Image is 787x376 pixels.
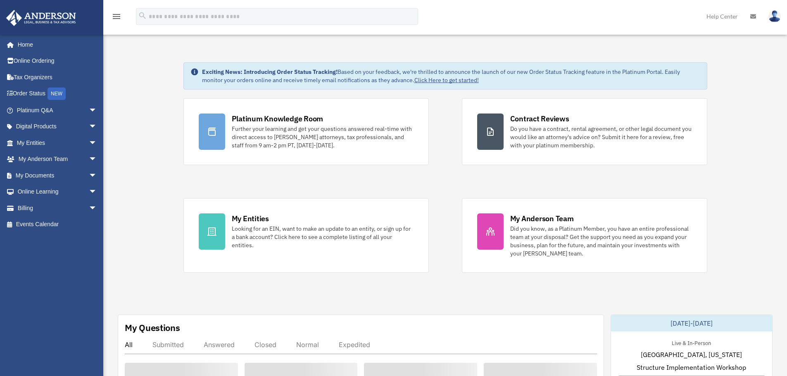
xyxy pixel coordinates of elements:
div: Do you have a contract, rental agreement, or other legal document you would like an attorney's ad... [510,125,692,149]
div: Based on your feedback, we're thrilled to announce the launch of our new Order Status Tracking fe... [202,68,700,84]
a: Order StatusNEW [6,85,109,102]
div: Further your learning and get your questions answered real-time with direct access to [PERSON_NAM... [232,125,414,149]
img: Anderson Advisors Platinum Portal [4,10,78,26]
a: Tax Organizers [6,69,109,85]
a: Events Calendar [6,216,109,233]
span: arrow_drop_down [89,102,105,119]
span: [GEOGRAPHIC_DATA], [US_STATE] [641,350,742,359]
span: arrow_drop_down [89,118,105,135]
i: menu [112,12,121,21]
a: My Documentsarrow_drop_down [6,167,109,184]
div: My Anderson Team [510,213,574,224]
div: Did you know, as a Platinum Member, you have an entire professional team at your disposal? Get th... [510,225,692,258]
strong: Exciting News: Introducing Order Status Tracking! [202,68,338,76]
a: Platinum Q&Aarrow_drop_down [6,102,109,118]
a: Online Learningarrow_drop_down [6,184,109,200]
div: My Entities [232,213,269,224]
a: My Anderson Teamarrow_drop_down [6,151,109,168]
a: Billingarrow_drop_down [6,200,109,216]
div: Live & In-Person [665,338,718,347]
div: Normal [296,341,319,349]
a: Online Ordering [6,53,109,69]
div: Contract Reviews [510,114,569,124]
a: My Entitiesarrow_drop_down [6,135,109,151]
div: Answered [204,341,235,349]
a: Digital Productsarrow_drop_down [6,118,109,135]
a: Home [6,36,105,53]
div: [DATE]-[DATE] [611,315,772,331]
div: NEW [48,87,66,100]
span: Structure Implementation Workshop [637,362,746,372]
div: Looking for an EIN, want to make an update to an entity, or sign up for a bank account? Click her... [232,225,414,249]
span: arrow_drop_down [89,200,105,217]
span: arrow_drop_down [89,184,105,201]
div: My Questions [125,322,180,334]
i: search [138,11,147,20]
span: arrow_drop_down [89,167,105,184]
a: menu [112,14,121,21]
div: Expedited [339,341,370,349]
a: Contract Reviews Do you have a contract, rental agreement, or other legal document you would like... [462,98,707,165]
span: arrow_drop_down [89,151,105,168]
a: Platinum Knowledge Room Further your learning and get your questions answered real-time with dire... [183,98,429,165]
span: arrow_drop_down [89,135,105,151]
a: My Entities Looking for an EIN, want to make an update to an entity, or sign up for a bank accoun... [183,198,429,273]
a: My Anderson Team Did you know, as a Platinum Member, you have an entire professional team at your... [462,198,707,273]
div: All [125,341,133,349]
div: Closed [254,341,276,349]
div: Submitted [152,341,184,349]
img: User Pic [768,10,781,22]
a: Click Here to get started! [414,76,479,84]
div: Platinum Knowledge Room [232,114,323,124]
